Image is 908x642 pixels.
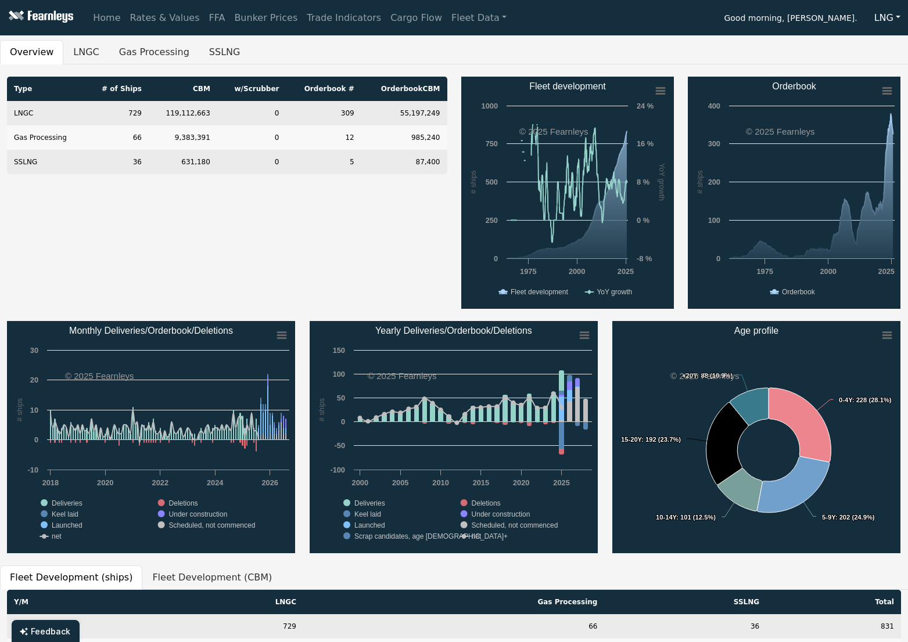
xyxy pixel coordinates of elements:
[303,590,604,614] th: Gas Processing
[52,532,62,540] text: net
[52,521,82,529] text: Launched
[529,81,606,91] text: Fleet development
[493,254,497,263] text: 0
[204,6,230,30] a: FFA
[286,150,361,174] td: 5
[597,288,632,296] text: YoY growth
[746,127,815,136] text: © 2025 Fearnleys
[286,101,361,125] td: 309
[820,267,837,276] text: 2000
[52,510,78,518] text: Keel laid
[7,614,160,639] td: [DATE]
[472,521,558,529] text: Scheduled, not commenced
[317,398,326,422] text: # ships
[334,441,345,450] text: -50
[7,150,85,174] td: SSLNG
[822,514,875,521] text: : 202 (24.9%)
[7,77,85,101] th: Type
[568,267,584,276] text: 2000
[839,396,892,403] text: : 228 (28.1%)
[375,326,532,336] text: Yearly Deliveries/Orderbook/Deletions
[354,532,508,540] text: Scrap candidates, age [DEMOGRAPHIC_DATA]+
[481,102,497,110] text: 1000
[734,326,779,336] text: Age profile
[52,499,82,507] text: Deliveries
[149,150,217,174] td: 631,180
[368,371,437,381] text: © 2025 Fearnleys
[386,6,447,30] a: Cargo Flow
[461,77,674,309] svg: Fleet development
[361,101,447,125] td: 55,197,249
[261,478,278,487] text: 2026
[85,125,149,150] td: 66
[97,478,113,487] text: 2020
[34,435,38,444] text: 0
[822,514,836,521] tspan: 5-9Y
[513,478,529,487] text: 2020
[670,371,740,381] text: © 2025 Fearnleys
[708,102,720,110] text: 400
[511,288,568,296] text: Fleet development
[782,288,816,296] text: Orderbook
[354,510,381,518] text: Keel laid
[604,614,766,639] td: 36
[637,102,654,110] text: 24 %
[604,590,766,614] th: SSLNG
[69,326,233,336] text: Monthly Deliveries/Orderbook/Deletions
[708,216,720,225] text: 100
[149,125,217,150] td: 9,383,391
[621,436,643,443] tspan: 15-20Y
[217,101,286,125] td: 0
[637,178,650,186] text: 8 %
[447,6,511,30] a: Fleet Data
[330,466,345,474] text: -100
[30,346,38,355] text: 30
[333,346,345,355] text: 150
[392,478,408,487] text: 2005
[169,499,198,507] text: Deletions
[485,216,497,225] text: 250
[160,614,303,639] td: 729
[656,514,677,521] tspan: 10-14Y
[88,6,125,30] a: Home
[65,371,134,381] text: © 2025 Fearnleys
[6,10,73,25] img: Fearnleys Logo
[485,178,497,186] text: 500
[217,150,286,174] td: 0
[361,77,447,101] th: Orderbook CBM
[716,254,720,263] text: 0
[485,139,497,148] text: 750
[85,101,149,125] td: 729
[354,521,385,529] text: Launched
[310,321,598,553] svg: Yearly Deliveries/Orderbook/Deletions
[149,101,217,125] td: 119,112,663
[30,376,38,384] text: 20
[352,478,368,487] text: 2000
[85,77,149,101] th: # of Ships
[637,139,654,148] text: 16 %
[867,7,908,29] button: LNG
[612,321,900,553] svg: Age profile
[28,466,39,474] text: -10
[337,394,345,402] text: 50
[160,590,303,614] th: LNGC
[7,125,85,150] td: Gas Processing
[724,9,857,29] span: Good morning, [PERSON_NAME].
[217,125,286,150] td: 0
[152,478,168,487] text: 2022
[766,590,901,614] th: Total
[149,77,217,101] th: CBM
[553,478,569,487] text: 2025
[878,267,895,276] text: 2025
[15,398,24,422] text: # ships
[658,163,666,201] text: YoY growth
[472,510,530,518] text: Under construction
[42,478,59,487] text: 2018
[142,565,282,590] button: Fleet Development (CBM)
[766,614,901,639] td: 831
[169,521,256,529] text: Scheduled, not commenced
[617,267,633,276] text: 2025
[839,396,853,403] tspan: 0-4Y
[354,499,385,507] text: Deliveries
[361,150,447,174] td: 87,400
